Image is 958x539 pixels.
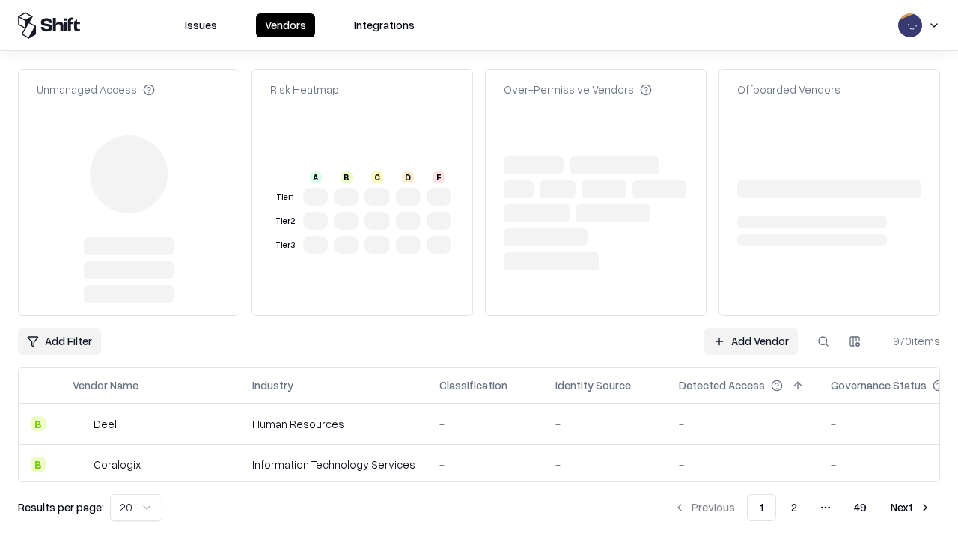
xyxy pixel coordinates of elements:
div: Identity Source [555,377,631,393]
div: B [341,171,353,183]
div: Information Technology Services [252,457,415,472]
div: Tier 1 [273,191,297,204]
div: - [679,457,807,472]
div: C [371,171,383,183]
div: Deel [94,416,117,432]
button: Add Filter [18,328,101,355]
p: Results per page: [18,499,104,515]
div: Offboarded Vendors [737,82,840,97]
div: Tier 3 [273,239,297,252]
img: Coralogix [73,457,88,472]
nav: pagination [665,494,940,521]
button: Integrations [345,13,424,37]
button: 49 [842,494,879,521]
div: Vendor Name [73,377,138,393]
img: Deel [73,416,88,431]
div: - [555,416,655,432]
div: Unmanaged Access [37,82,155,97]
div: F [433,171,445,183]
div: A [310,171,322,183]
button: 1 [747,494,776,521]
button: Next [882,494,940,521]
div: Industry [252,377,293,393]
a: Add Vendor [704,328,798,355]
div: Human Resources [252,416,415,432]
div: - [679,416,807,432]
button: Vendors [256,13,315,37]
div: Coralogix [94,457,141,472]
div: Over-Permissive Vendors [504,82,652,97]
div: Risk Heatmap [270,82,339,97]
div: B [31,457,46,472]
div: B [31,416,46,431]
div: - [439,457,531,472]
button: Issues [176,13,226,37]
div: Tier 2 [273,215,297,228]
div: D [402,171,414,183]
div: 970 items [880,333,940,349]
div: Governance Status [831,377,927,393]
div: Detected Access [679,377,765,393]
button: 2 [779,494,809,521]
div: - [439,416,531,432]
div: - [555,457,655,472]
div: Classification [439,377,507,393]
